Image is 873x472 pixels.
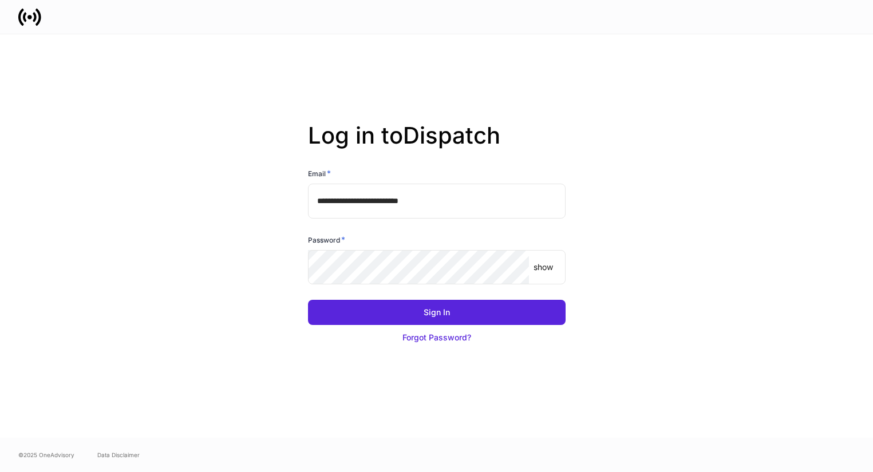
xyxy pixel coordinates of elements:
h2: Log in to Dispatch [308,122,566,168]
span: © 2025 OneAdvisory [18,450,74,459]
p: show [534,261,553,273]
h6: Email [308,168,331,179]
button: Sign In [308,300,566,325]
div: Sign In [424,307,450,318]
a: Data Disclaimer [97,450,140,459]
button: Forgot Password? [308,325,566,350]
div: Forgot Password? [402,332,471,343]
h6: Password [308,234,345,245]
